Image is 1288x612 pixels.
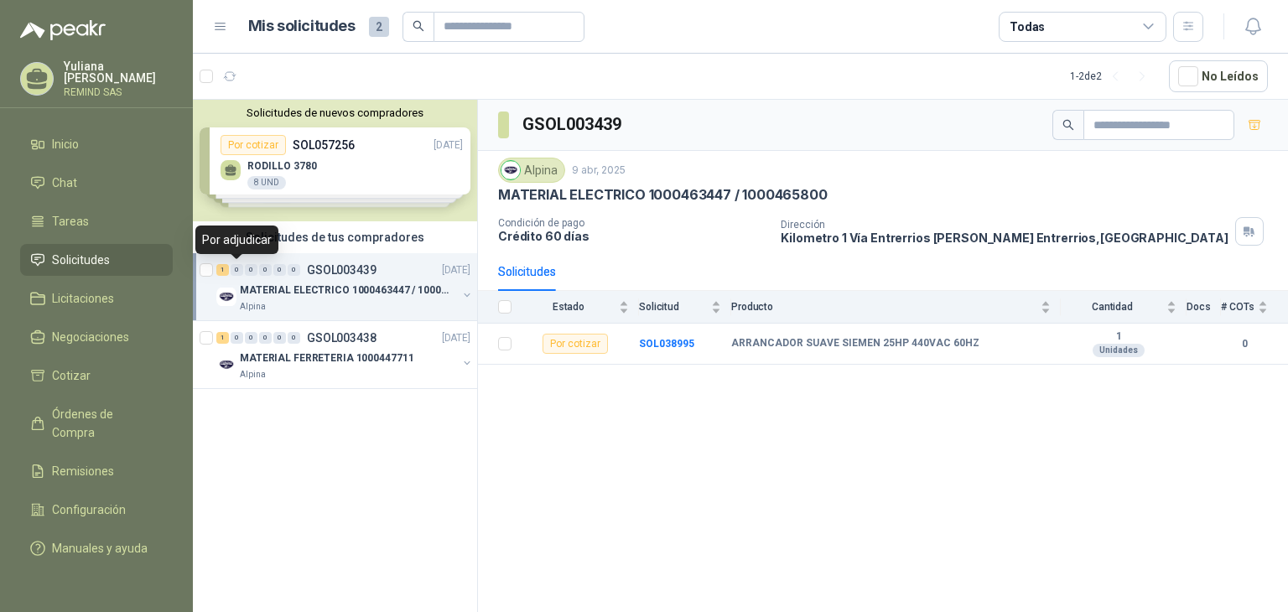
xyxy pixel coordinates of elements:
span: # COTs [1221,301,1254,313]
a: Licitaciones [20,283,173,314]
span: Cotizar [52,366,91,385]
span: Estado [522,301,615,313]
div: 0 [288,264,300,276]
b: 0 [1221,336,1268,352]
a: Negociaciones [20,321,173,353]
div: 0 [245,332,257,344]
span: Licitaciones [52,289,114,308]
th: # COTs [1221,291,1288,324]
div: Todas [1010,18,1045,36]
div: Alpina [498,158,565,183]
div: 0 [245,264,257,276]
div: 1 - 2 de 2 [1070,63,1156,90]
p: MATERIAL ELECTRICO 1000463447 / 1000465800 [240,283,449,298]
div: 0 [273,332,286,344]
p: GSOL003438 [307,332,377,344]
span: Chat [52,174,77,192]
a: 1 0 0 0 0 0 GSOL003438[DATE] Company LogoMATERIAL FERRETERIA 1000447711Alpina [216,328,474,381]
img: Company Logo [501,161,520,179]
div: 1 [216,264,229,276]
p: [DATE] [442,262,470,278]
div: Solicitudes de tus compradores [193,221,477,253]
div: Solicitudes [498,262,556,281]
p: Yuliana [PERSON_NAME] [64,60,173,84]
span: Remisiones [52,462,114,480]
p: MATERIAL ELECTRICO 1000463447 / 1000465800 [498,186,827,204]
a: Cotizar [20,360,173,392]
p: Alpina [240,368,266,381]
a: SOL038995 [639,338,694,350]
a: Tareas [20,205,173,237]
span: Manuales y ayuda [52,539,148,558]
div: Solicitudes de nuevos compradoresPor cotizarSOL057256[DATE] RODILLO 37808 UNDPor cotizarSOL057257... [193,100,477,221]
h3: GSOL003439 [522,112,624,137]
a: Manuales y ayuda [20,532,173,564]
span: Configuración [52,500,126,519]
div: 0 [231,264,243,276]
a: Inicio [20,128,173,160]
div: Por cotizar [543,334,608,354]
p: MATERIAL FERRETERIA 1000447711 [240,350,413,366]
span: Inicio [52,135,79,153]
img: Logo peakr [20,20,106,40]
p: Condición de pago [498,217,767,229]
div: Unidades [1093,344,1145,357]
img: Company Logo [216,287,236,307]
span: Negociaciones [52,328,129,346]
div: 0 [231,332,243,344]
a: Órdenes de Compra [20,398,173,449]
span: search [413,20,424,32]
p: 9 abr, 2025 [572,163,626,179]
p: [DATE] [442,330,470,346]
a: Solicitudes [20,244,173,276]
div: 1 [216,332,229,344]
p: Kilometro 1 Vía Entrerrios [PERSON_NAME] Entrerrios , [GEOGRAPHIC_DATA] [781,231,1228,245]
p: Crédito 60 días [498,229,767,243]
span: Cantidad [1061,301,1163,313]
a: Configuración [20,494,173,526]
span: Producto [731,301,1037,313]
th: Docs [1187,291,1221,324]
b: ARRANCADOR SUAVE SIEMEN 25HP 440VAC 60HZ [731,337,979,350]
span: Tareas [52,212,89,231]
p: GSOL003439 [307,264,377,276]
div: 0 [259,332,272,344]
span: search [1062,119,1074,131]
div: 0 [273,264,286,276]
a: Chat [20,167,173,199]
th: Producto [731,291,1061,324]
button: No Leídos [1169,60,1268,92]
th: Cantidad [1061,291,1187,324]
th: Solicitud [639,291,731,324]
p: Dirección [781,219,1228,231]
b: 1 [1061,330,1176,344]
button: Solicitudes de nuevos compradores [200,106,470,119]
h1: Mis solicitudes [248,14,356,39]
p: Alpina [240,300,266,314]
span: Solicitudes [52,251,110,269]
span: Solicitud [639,301,708,313]
span: Órdenes de Compra [52,405,157,442]
a: 1 0 0 0 0 0 GSOL003439[DATE] Company LogoMATERIAL ELECTRICO 1000463447 / 1000465800Alpina [216,260,474,314]
th: Estado [522,291,639,324]
div: 0 [259,264,272,276]
div: 0 [288,332,300,344]
a: Remisiones [20,455,173,487]
img: Company Logo [216,355,236,375]
p: REMIND SAS [64,87,173,97]
span: 2 [369,17,389,37]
